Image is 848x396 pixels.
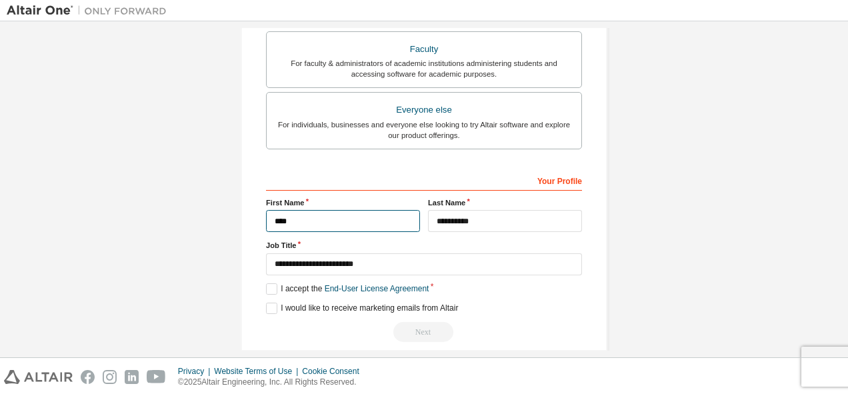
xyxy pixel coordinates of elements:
[302,366,367,377] div: Cookie Consent
[4,370,73,384] img: altair_logo.svg
[275,119,573,141] div: For individuals, businesses and everyone else looking to try Altair software and explore our prod...
[81,370,95,384] img: facebook.svg
[125,370,139,384] img: linkedin.svg
[178,366,214,377] div: Privacy
[266,240,582,251] label: Job Title
[178,377,367,388] p: © 2025 Altair Engineering, Inc. All Rights Reserved.
[147,370,166,384] img: youtube.svg
[266,169,582,191] div: Your Profile
[7,4,173,17] img: Altair One
[266,322,582,342] div: Email already exists
[266,283,429,295] label: I accept the
[275,58,573,79] div: For faculty & administrators of academic institutions administering students and accessing softwa...
[266,303,458,314] label: I would like to receive marketing emails from Altair
[325,284,429,293] a: End-User License Agreement
[275,101,573,119] div: Everyone else
[428,197,582,208] label: Last Name
[275,40,573,59] div: Faculty
[214,366,302,377] div: Website Terms of Use
[266,197,420,208] label: First Name
[103,370,117,384] img: instagram.svg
